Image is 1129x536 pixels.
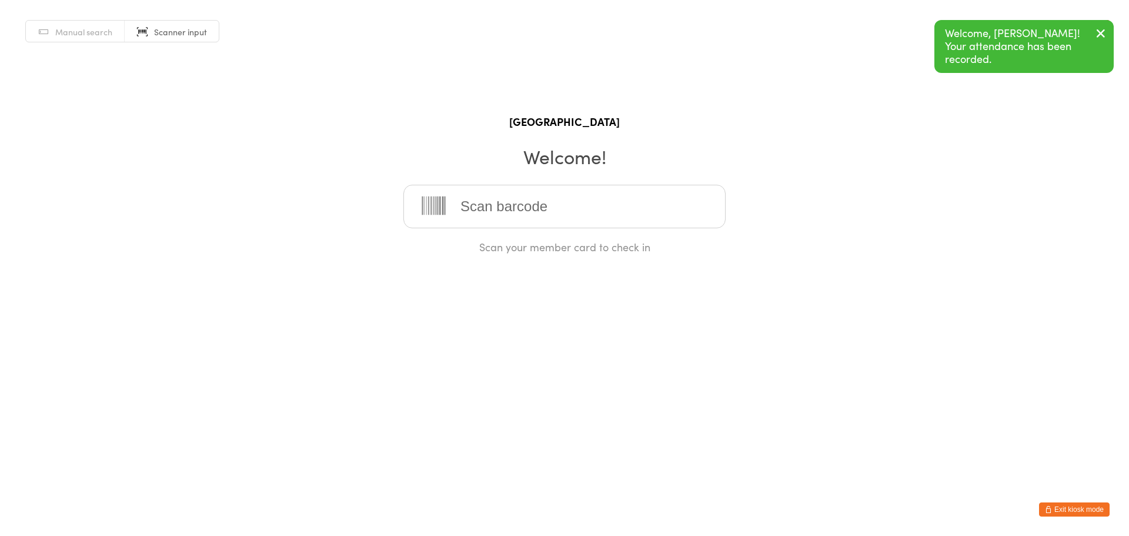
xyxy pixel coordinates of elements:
h1: [GEOGRAPHIC_DATA] [12,114,1117,129]
div: Scan your member card to check in [403,239,726,254]
input: Scan barcode [403,185,726,228]
button: Exit kiosk mode [1039,502,1110,517]
h2: Welcome! [12,143,1117,169]
span: Scanner input [154,26,207,38]
span: Manual search [55,26,112,38]
div: Welcome, [PERSON_NAME]! Your attendance has been recorded. [934,20,1114,73]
